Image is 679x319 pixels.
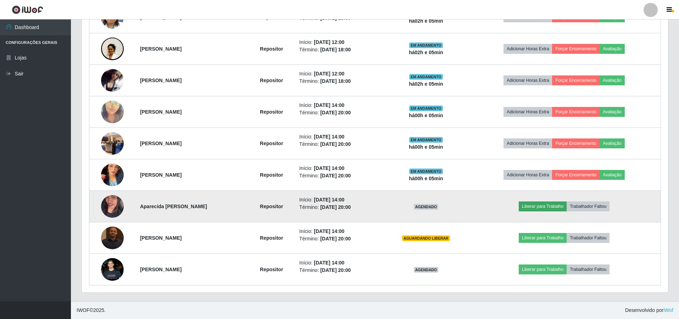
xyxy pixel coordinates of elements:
time: [DATE] 18:00 [320,47,351,52]
strong: Repositor [260,46,283,52]
span: EM ANDAMENTO [409,42,443,48]
button: Avaliação [600,138,625,148]
strong: Repositor [260,267,283,272]
time: [DATE] 14:00 [314,260,344,266]
strong: Repositor [260,235,283,241]
strong: [PERSON_NAME] [140,109,182,115]
li: Início: [299,228,380,235]
span: EM ANDAMENTO [409,137,443,143]
strong: há 00 h e 05 min [409,144,443,150]
img: 1752072014286.jpeg [101,24,124,74]
button: Forçar Encerramento [552,75,600,85]
li: Início: [299,39,380,46]
button: Liberar para Trabalho [519,233,567,243]
strong: [PERSON_NAME] [140,46,182,52]
time: [DATE] 20:00 [320,173,351,178]
img: CoreUI Logo [12,5,43,14]
li: Término: [299,78,380,85]
li: Início: [299,165,380,172]
img: 1754928869787.jpeg [101,92,124,132]
time: [DATE] 14:00 [314,102,344,108]
button: Adicionar Horas Extra [503,138,552,148]
time: [DATE] 20:00 [320,110,351,115]
li: Término: [299,46,380,53]
li: Término: [299,235,380,243]
li: Término: [299,204,380,211]
button: Avaliação [600,107,625,117]
strong: [PERSON_NAME] [140,141,182,146]
strong: há 02 h e 05 min [409,50,443,55]
img: 1756765827599.jpeg [101,186,124,227]
button: Liberar para Trabalho [519,201,567,211]
button: Avaliação [600,44,625,54]
strong: há 02 h e 05 min [409,18,443,24]
img: 1755793919031.jpeg [101,155,124,195]
time: [DATE] 20:00 [320,204,351,210]
strong: [PERSON_NAME] [140,78,182,83]
button: Adicionar Horas Extra [503,170,552,180]
img: 1757352039197.jpeg [101,69,124,92]
time: [DATE] 14:00 [314,228,344,234]
time: [DATE] 20:00 [320,141,351,147]
button: Trabalhador Faltou [567,264,610,274]
li: Início: [299,102,380,109]
img: 1755095833793.jpeg [101,128,124,158]
li: Término: [299,172,380,180]
li: Término: [299,109,380,116]
span: EM ANDAMENTO [409,106,443,111]
button: Forçar Encerramento [552,44,600,54]
span: IWOF [77,307,90,313]
button: Liberar para Trabalho [519,264,567,274]
time: [DATE] 12:00 [314,39,344,45]
strong: Repositor [260,15,283,20]
strong: Repositor [260,172,283,178]
strong: [PERSON_NAME] [140,235,182,241]
li: Início: [299,70,380,78]
time: [DATE] 14:00 [314,134,344,139]
li: Início: [299,133,380,141]
button: Trabalhador Faltou [567,233,610,243]
button: Avaliação [600,170,625,180]
time: [DATE] 14:00 [314,197,344,203]
strong: Aparecida [PERSON_NAME] [140,204,207,209]
li: Término: [299,141,380,148]
strong: Repositor [260,78,283,83]
button: Adicionar Horas Extra [503,75,552,85]
span: EM ANDAMENTO [409,169,443,174]
span: AGENDADO [414,204,439,210]
strong: Repositor [260,204,283,209]
strong: há 00 h e 05 min [409,176,443,181]
li: Término: [299,267,380,274]
strong: [PERSON_NAME] [140,172,182,178]
strong: Repositor [260,109,283,115]
button: Forçar Encerramento [552,138,600,148]
strong: há 02 h e 05 min [409,81,443,87]
img: 1756941690692.jpeg [101,227,124,249]
button: Forçar Encerramento [552,107,600,117]
li: Início: [299,259,380,267]
img: 1758217601154.jpeg [101,244,124,295]
strong: [PERSON_NAME] [140,267,182,272]
span: EM ANDAMENTO [409,74,443,80]
button: Trabalhador Faltou [567,201,610,211]
strong: há 00 h e 05 min [409,113,443,118]
time: [DATE] 18:00 [320,78,351,84]
time: [DATE] 20:00 [320,267,351,273]
strong: [PERSON_NAME] [140,15,182,20]
span: AGENDADO [414,267,439,273]
span: © 2025 . [77,307,106,314]
li: Início: [299,196,380,204]
button: Adicionar Horas Extra [503,44,552,54]
a: iWof [663,307,673,313]
time: [DATE] 12:00 [314,71,344,76]
strong: Repositor [260,141,283,146]
span: AGUARDANDO LIBERAR [402,235,450,241]
span: Desenvolvido por [625,307,673,314]
time: [DATE] 14:00 [314,165,344,171]
button: Forçar Encerramento [552,170,600,180]
time: [DATE] 20:00 [320,236,351,241]
button: Avaliação [600,75,625,85]
button: Adicionar Horas Extra [503,107,552,117]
